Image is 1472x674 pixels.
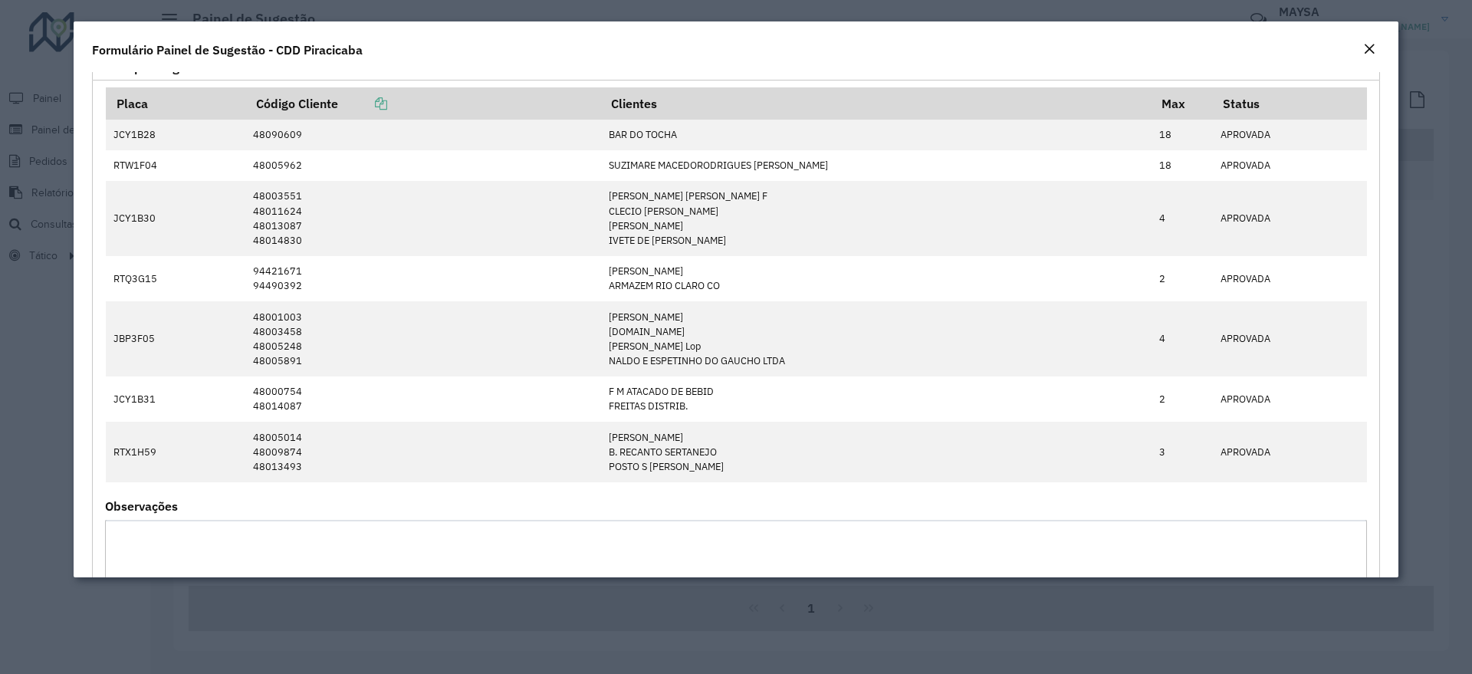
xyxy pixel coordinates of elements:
td: JCY1B30 [106,181,245,256]
th: Placa [106,87,245,120]
td: APROVADA [1212,422,1366,482]
td: JBP3F05 [106,301,245,376]
td: 48000754 48014087 [245,376,601,422]
td: [PERSON_NAME] [DOMAIN_NAME] [PERSON_NAME] Lop NALDO E ESPETINHO DO GAUCHO LTDA [601,301,1152,376]
td: 48003551 48011624 48013087 48014830 [245,181,601,256]
td: 94421671 94490392 [245,256,601,301]
td: 4 [1151,301,1212,376]
td: 3 [1151,422,1212,482]
label: Observações [105,497,178,515]
td: RTQ3G15 [106,256,245,301]
td: JCY1B31 [106,376,245,422]
span: Mapas Sugeridos: Placa-Cliente [117,61,297,74]
td: BAR DO TOCHA [601,120,1152,150]
td: APROVADA [1212,150,1366,181]
td: 2 [1151,256,1212,301]
h4: Formulário Painel de Sugestão - CDD Piracicaba [92,41,363,59]
td: 48090609 [245,120,601,150]
td: [PERSON_NAME] B. RECANTO SERTANEJO POSTO S [PERSON_NAME] [601,422,1152,482]
td: 18 [1151,150,1212,181]
td: 48001003 48003458 48005248 48005891 [245,301,601,376]
td: 4 [1151,181,1212,256]
td: APROVADA [1212,256,1366,301]
button: Close [1359,40,1380,60]
td: APROVADA [1212,181,1366,256]
td: RTW1F04 [106,150,245,181]
th: Clientes [601,87,1152,120]
th: Max [1151,87,1212,120]
a: Copiar [338,96,387,111]
td: APROVADA [1212,120,1366,150]
td: 18 [1151,120,1212,150]
td: APROVADA [1212,301,1366,376]
td: 2 [1151,376,1212,422]
td: F M ATACADO DE BEBID FREITAS DISTRIB. [601,376,1152,422]
td: [PERSON_NAME] ARMAZEM RIO CLARO CO [601,256,1152,301]
td: 48005014 48009874 48013493 [245,422,601,482]
td: SUZIMARE MACEDORODRIGUES [PERSON_NAME] [601,150,1152,181]
td: RTX1H59 [106,422,245,482]
em: Fechar [1363,43,1375,55]
th: Código Cliente [245,87,601,120]
td: JCY1B28 [106,120,245,150]
th: Status [1212,87,1366,120]
td: [PERSON_NAME] [PERSON_NAME] F CLECIO [PERSON_NAME] [PERSON_NAME] IVETE DE [PERSON_NAME] [601,181,1152,256]
td: APROVADA [1212,376,1366,422]
td: 48005962 [245,150,601,181]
